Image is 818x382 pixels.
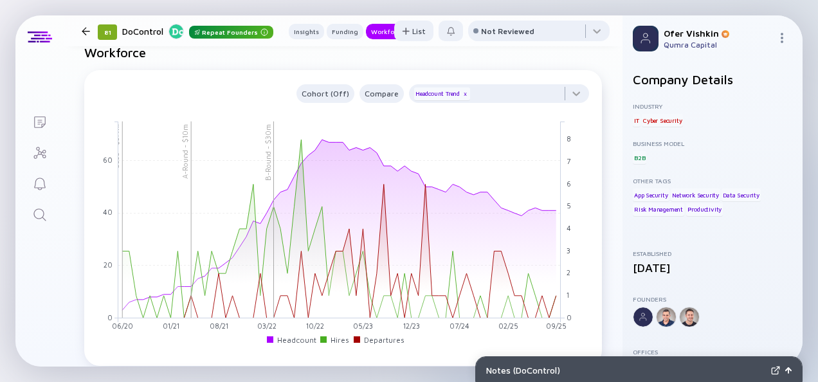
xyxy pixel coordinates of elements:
div: Founders [633,295,792,303]
tspan: 02/25 [498,322,518,331]
div: Productivity [686,203,723,216]
div: App Security [633,188,669,201]
tspan: 07/24 [450,322,469,331]
tspan: 8 [567,135,571,143]
tspan: 09/25 [546,322,567,331]
button: Funding [327,24,363,39]
a: Reminders [15,167,64,198]
tspan: 40 [103,208,113,217]
div: Compare [359,86,404,101]
div: Network Security [671,188,720,201]
h2: Company Details [633,72,792,87]
tspan: 3 [567,246,570,255]
div: Workforce [366,25,409,38]
button: Cohort (Off) [296,84,354,103]
tspan: 06/20 [112,322,133,331]
div: Data Security [722,188,760,201]
a: Search [15,198,64,229]
tspan: 08/21 [210,322,228,331]
div: Repeat Founders [189,26,273,39]
div: Headcount Trend [414,87,470,100]
div: Business Model [633,140,792,147]
div: Other Tags [633,177,792,185]
a: Lists [15,105,64,136]
img: Menu [777,33,787,43]
div: Cohort (Off) [296,86,354,101]
div: Industry [633,102,792,110]
div: Established [633,250,792,257]
img: Profile Picture [633,26,659,51]
tspan: 1 [567,291,569,299]
div: x [461,90,469,98]
div: IT [633,114,641,127]
img: Expand Notes [771,366,780,375]
tspan: 05/23 [353,322,373,331]
div: 81 [98,24,117,40]
div: Qumra Capital [664,40,772,50]
tspan: 01/21 [163,322,179,331]
a: Investor Map [15,136,64,167]
tspan: 0 [567,313,572,322]
h2: Workforce [84,45,602,60]
div: Ofer Vishkin [664,28,772,39]
tspan: 03/22 [257,322,277,331]
tspan: 20 [104,260,113,269]
button: Insights [289,24,324,39]
tspan: 12/23 [403,322,420,331]
tspan: 2 [567,269,570,277]
div: Offices [633,348,792,356]
div: Funding [327,25,363,38]
div: Insights [289,25,324,38]
tspan: 4 [567,224,571,232]
div: DoControl [122,23,273,39]
div: Notes ( DoControl ) [486,365,766,376]
img: Open Notes [785,367,792,374]
tspan: 0 [107,313,113,322]
div: Not Reviewed [481,26,534,36]
tspan: 5 [567,202,571,210]
tspan: 7 [567,157,570,165]
button: Compare [359,84,404,103]
div: B2B [633,151,646,164]
div: [DATE] [633,261,792,275]
div: Risk Management [633,203,684,216]
tspan: 10/22 [306,322,324,331]
tspan: 6 [567,179,571,188]
div: Cyber Security [642,114,683,127]
tspan: 60 [103,156,113,164]
button: List [394,21,433,41]
button: Workforce [366,24,409,39]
